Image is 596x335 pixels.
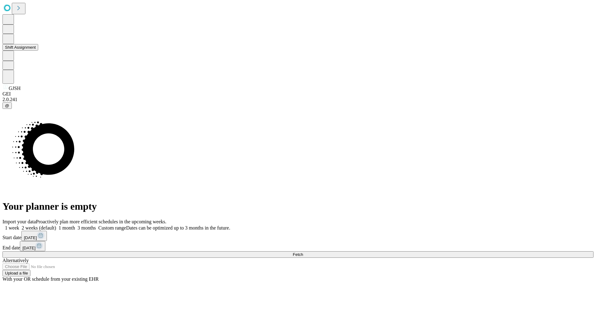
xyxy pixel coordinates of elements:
[2,270,30,276] button: Upload a file
[2,102,12,109] button: @
[36,219,166,224] span: Proactively plan more efficient schedules in the upcoming weeks.
[78,225,96,230] span: 3 months
[21,231,47,241] button: [DATE]
[2,241,594,251] div: End date
[2,97,594,102] div: 2.0.241
[2,251,594,258] button: Fetch
[9,86,20,91] span: GJSH
[293,252,303,257] span: Fetch
[98,225,126,230] span: Custom range
[24,235,37,240] span: [DATE]
[22,246,35,250] span: [DATE]
[59,225,75,230] span: 1 month
[5,225,19,230] span: 1 week
[2,44,38,51] button: Shift Assignment
[22,225,56,230] span: 2 weeks (default)
[2,231,594,241] div: Start date
[126,225,230,230] span: Dates can be optimized up to 3 months in the future.
[2,258,29,263] span: Alternatively
[2,201,594,212] h1: Your planner is empty
[2,276,99,282] span: With your OR schedule from your existing EHR
[5,103,9,108] span: @
[2,91,594,97] div: GEI
[2,219,36,224] span: Import your data
[20,241,45,251] button: [DATE]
